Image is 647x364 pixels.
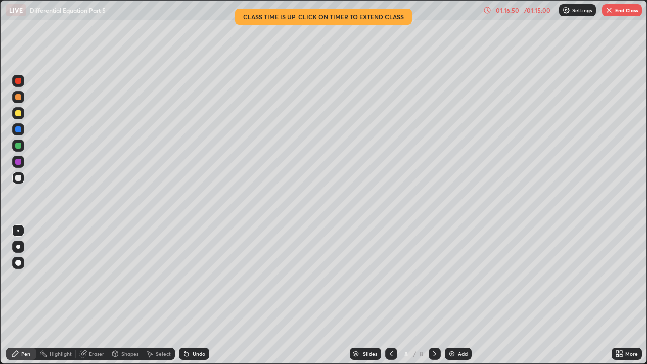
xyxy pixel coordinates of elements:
[9,6,23,14] p: LIVE
[602,4,642,16] button: End Class
[458,351,468,356] div: Add
[419,349,425,358] div: 8
[522,7,553,13] div: / 01:15:00
[413,351,417,357] div: /
[401,351,411,357] div: 8
[121,351,138,356] div: Shapes
[363,351,377,356] div: Slides
[605,6,613,14] img: end-class-cross
[89,351,104,356] div: Eraser
[156,351,171,356] div: Select
[50,351,72,356] div: Highlight
[193,351,205,356] div: Undo
[493,7,522,13] div: 01:16:50
[572,8,592,13] p: Settings
[30,6,106,14] p: Differential Equation Part 5
[21,351,30,356] div: Pen
[625,351,638,356] div: More
[448,350,456,358] img: add-slide-button
[562,6,570,14] img: class-settings-icons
